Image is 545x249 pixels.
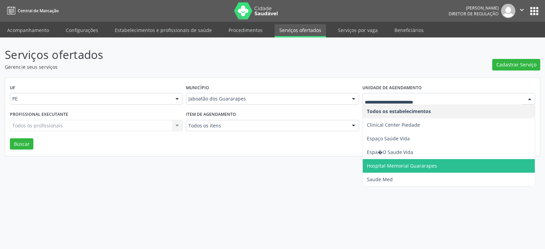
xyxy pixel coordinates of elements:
[186,109,236,120] label: Item de agendamento
[515,4,528,18] button: 
[367,122,420,128] span: Clinical Center Piedade
[12,95,169,102] span: PE
[5,63,379,71] p: Gerencie seus serviços
[10,109,68,120] label: Profissional executante
[61,24,103,36] a: Configurações
[333,24,383,36] a: Serviços por vaga
[496,61,536,68] span: Cadastrar Serviço
[188,122,345,129] span: Todos os itens
[501,4,515,18] img: img
[2,24,54,36] a: Acompanhamento
[390,24,429,36] a: Beneficiários
[188,95,345,102] span: Jaboatão dos Guararapes
[367,149,413,155] span: Espa�O Saude Vida
[367,162,437,169] span: Hospital Memorial Guararapes
[5,46,379,63] p: Serviços ofertados
[10,138,33,150] button: Buscar
[492,59,540,71] button: Cadastrar Serviço
[5,5,59,16] a: Central de Marcação
[449,11,499,17] span: Diretor de regulação
[518,6,526,14] i: 
[224,24,267,36] a: Procedimentos
[362,83,422,93] label: Unidade de agendamento
[110,24,217,36] a: Estabelecimentos e profissionais de saúde
[367,135,410,142] span: Espaço Saúde Vida
[10,83,15,93] label: UF
[186,83,209,93] label: Município
[367,176,393,183] span: Saude Med
[449,5,499,11] div: [PERSON_NAME]
[18,8,59,14] span: Central de Marcação
[528,5,540,17] button: apps
[367,108,431,114] span: Todos os estabelecimentos
[275,24,326,37] a: Serviços ofertados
